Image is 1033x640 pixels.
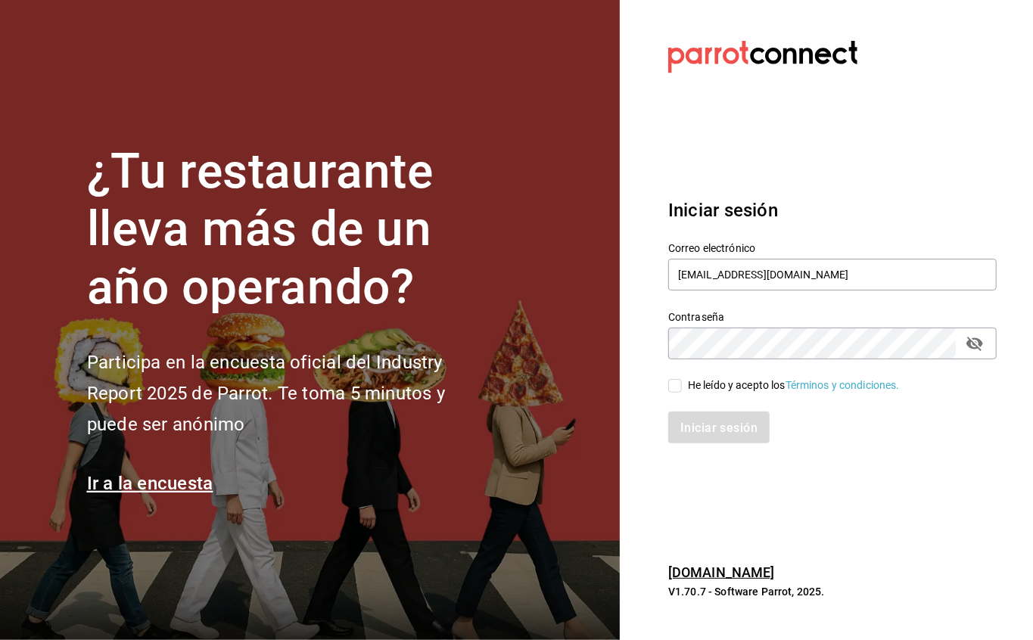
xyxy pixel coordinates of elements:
a: Ir a la encuesta [87,473,213,494]
a: [DOMAIN_NAME] [668,564,775,580]
input: Ingresa tu correo electrónico [668,259,997,290]
font: ¿Tu restaurante lleva más de un año operando? [87,143,434,316]
font: Correo electrónico [668,242,755,254]
font: Contraseña [668,311,724,323]
button: campo de contraseña [962,331,988,356]
a: Términos y condiciones. [786,379,900,391]
font: He leído y acepto los [688,379,786,391]
font: Iniciar sesión [668,200,778,221]
font: Participa en la encuesta oficial del Industry Report 2025 de Parrot. Te toma 5 minutos y puede se... [87,352,445,435]
font: V1.70.7 - Software Parrot, 2025. [668,586,825,598]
